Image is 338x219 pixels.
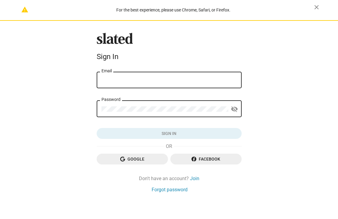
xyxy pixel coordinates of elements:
span: Google [101,154,163,164]
div: Sign In [97,52,242,61]
a: Join [190,175,199,182]
button: Facebook [170,154,242,164]
mat-icon: visibility_off [231,105,238,114]
a: Forgot password [152,186,188,193]
mat-icon: close [313,4,320,11]
span: Facebook [175,154,237,164]
button: Google [97,154,168,164]
div: For the best experience, please use Chrome, Safari, or Firefox. [33,6,314,14]
mat-icon: warning [21,6,28,13]
div: Don't have an account? [97,175,242,182]
sl-branding: Sign In [97,33,242,64]
button: Show password [228,103,240,115]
